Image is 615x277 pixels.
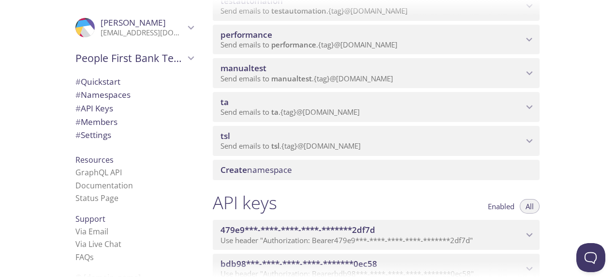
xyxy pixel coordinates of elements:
[68,88,201,102] div: Namespaces
[101,17,166,28] span: [PERSON_NAME]
[213,92,540,122] div: ta namespace
[271,107,278,117] span: ta
[75,129,111,140] span: Settings
[90,252,94,262] span: s
[68,12,201,44] div: Sobana Swaminathan
[520,199,540,214] button: All
[213,25,540,55] div: performance namespace
[220,130,230,141] span: tsl
[75,76,81,87] span: #
[75,214,105,224] span: Support
[68,115,201,129] div: Members
[220,40,397,49] span: Send emails to . {tag} @[DOMAIN_NAME]
[75,180,133,191] a: Documentation
[220,164,247,175] span: Create
[213,126,540,156] div: tsl namespace
[220,141,361,151] span: Send emails to . {tag} @[DOMAIN_NAME]
[213,160,540,180] div: Create namespace
[75,89,131,100] span: Namespaces
[220,164,292,175] span: namespace
[68,128,201,142] div: Team Settings
[271,40,316,49] span: performance
[220,107,360,117] span: Send emails to . {tag} @[DOMAIN_NAME]
[213,58,540,88] div: manualtest namespace
[75,239,121,249] a: Via Live Chat
[220,62,266,74] span: manualtest
[75,116,81,127] span: #
[75,226,108,237] a: Via Email
[271,74,312,83] span: manualtest
[68,102,201,115] div: API Keys
[68,46,201,71] div: People First Bank Testing Services
[220,29,272,40] span: performance
[220,96,229,108] span: ta
[68,75,201,89] div: Quickstart
[75,103,81,114] span: #
[576,243,605,272] iframe: Help Scout Beacon - Open
[213,192,277,214] h1: API keys
[75,89,81,100] span: #
[75,76,120,87] span: Quickstart
[75,193,118,203] a: Status Page
[75,103,113,114] span: API Keys
[482,199,520,214] button: Enabled
[75,167,122,178] a: GraphQL API
[75,252,94,262] a: FAQ
[271,141,279,151] span: tsl
[101,28,185,38] p: [EMAIL_ADDRESS][DOMAIN_NAME]
[75,129,81,140] span: #
[75,154,114,165] span: Resources
[75,51,185,65] span: People First Bank Testing Services
[75,116,117,127] span: Members
[220,74,393,83] span: Send emails to . {tag} @[DOMAIN_NAME]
